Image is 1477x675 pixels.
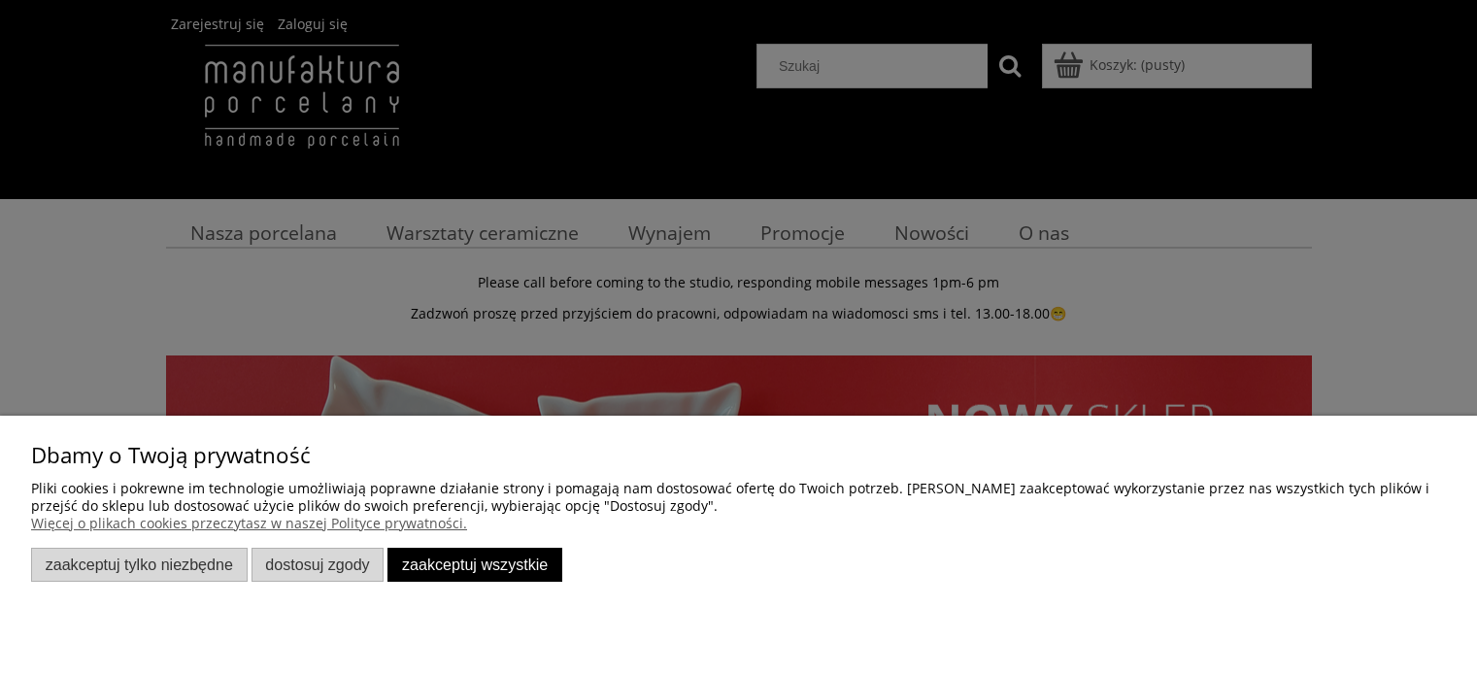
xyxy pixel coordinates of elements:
p: Dbamy o Twoją prywatność [31,447,1446,464]
p: Pliki cookies i pokrewne im technologie umożliwiają poprawne działanie strony i pomagają nam dost... [31,480,1446,515]
button: Zaakceptuj wszystkie [387,548,562,582]
button: Zaakceptuj tylko niezbędne [31,548,248,582]
button: Dostosuj zgody [252,548,385,582]
a: Więcej o plikach cookies przeczytasz w naszej Polityce prywatności. [31,514,467,532]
